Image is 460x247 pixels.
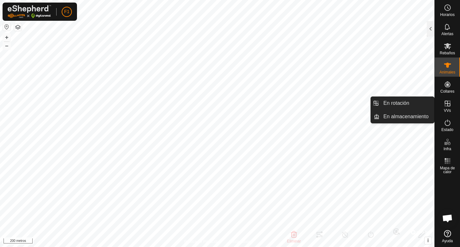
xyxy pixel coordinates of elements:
a: Chat abierto [438,209,457,228]
font: Política de Privacidad [184,239,221,244]
font: – [5,42,8,49]
a: En almacenamiento [379,110,434,123]
a: Política de Privacidad [184,239,221,244]
button: Restablecer mapa [3,23,11,31]
font: Collares [440,89,454,94]
font: Rebaños [440,51,455,55]
font: Alertas [441,32,453,36]
font: + [5,34,9,41]
font: En almacenamiento [383,114,428,119]
img: Logotipo de Gallagher [8,5,51,18]
font: i [427,238,429,243]
a: Contáctanos [229,239,250,244]
font: Ayuda [442,239,453,243]
button: Capas del Mapa [14,23,22,31]
li: En rotación [371,97,434,110]
button: + [3,34,11,41]
font: Infra [443,147,451,151]
font: Estado [441,127,453,132]
a: Ayuda [435,228,460,245]
button: – [3,42,11,50]
a: En rotación [379,97,434,110]
font: Contáctanos [229,239,250,244]
font: F1 [64,9,69,14]
button: i [425,237,432,244]
font: En rotación [383,100,409,106]
font: VVs [444,108,451,113]
font: Mapa de calor [440,166,455,174]
li: En almacenamiento [371,110,434,123]
font: Animales [440,70,455,74]
font: Horarios [440,12,455,17]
